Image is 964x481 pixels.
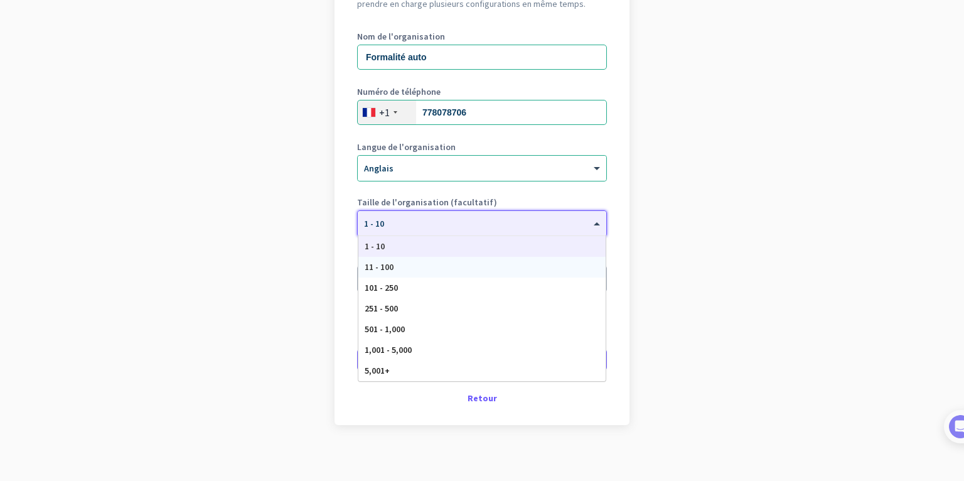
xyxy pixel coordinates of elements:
[365,344,412,355] span: 1,001 - 5,000
[357,252,485,263] font: Fuseau horaire de l'organisation
[365,303,398,314] span: 251 - 500
[357,31,445,42] font: Nom de l'organisation
[357,100,607,125] input: 1 23 45 67 89
[365,240,385,252] span: 1 - 10
[357,141,456,153] font: Langue de l'organisation
[357,45,607,70] input: Quel est le nom de votre organisation?
[379,106,390,119] font: +1
[365,261,394,273] span: 11 - 100
[357,197,497,208] font: Taille de l'organisation (facultatif)
[458,143,493,151] font: aide
[365,365,390,376] span: 5,001+
[468,392,497,404] font: Retour
[365,282,398,293] span: 101 - 250
[365,323,405,335] span: 501 - 1,000
[358,236,606,381] div: Options List
[357,349,607,371] button: Créer une organisation
[357,86,441,97] font: Numéro de téléphone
